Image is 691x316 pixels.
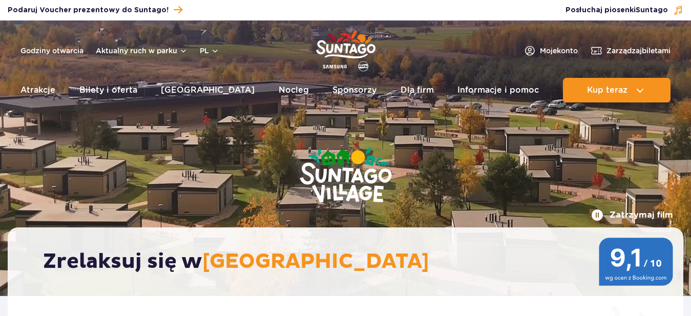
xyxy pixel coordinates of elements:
span: Suntago [636,7,668,14]
button: Aktualny ruch w parku [96,47,187,55]
a: Zarządzajbiletami [590,45,671,57]
button: Posłuchaj piosenkiSuntago [566,5,683,15]
a: Park of Poland [316,26,375,73]
span: Posłuchaj piosenki [566,5,668,15]
button: pl [200,46,219,56]
span: Kup teraz [587,86,627,95]
span: Zarządzaj biletami [606,46,671,56]
a: Podaruj Voucher prezentowy do Suntago! [8,3,182,17]
a: Sponsorzy [332,78,376,102]
span: [GEOGRAPHIC_DATA] [202,249,429,275]
a: Godziny otwarcia [20,46,83,56]
a: Bilety i oferta [79,78,137,102]
button: Kup teraz [563,78,671,102]
span: Moje konto [540,46,578,56]
a: Informacje i pomoc [457,78,539,102]
h2: Zrelaksuj się w [43,249,658,275]
a: [GEOGRAPHIC_DATA] [161,78,255,102]
img: Suntago Village [259,108,433,245]
span: Podaruj Voucher prezentowy do Suntago! [8,5,169,15]
a: Mojekonto [524,45,578,57]
a: Nocleg [279,78,309,102]
button: Zatrzymaj film [591,209,673,221]
a: Atrakcje [20,78,55,102]
img: 9,1/10 wg ocen z Booking.com [599,238,673,286]
a: Dla firm [401,78,434,102]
